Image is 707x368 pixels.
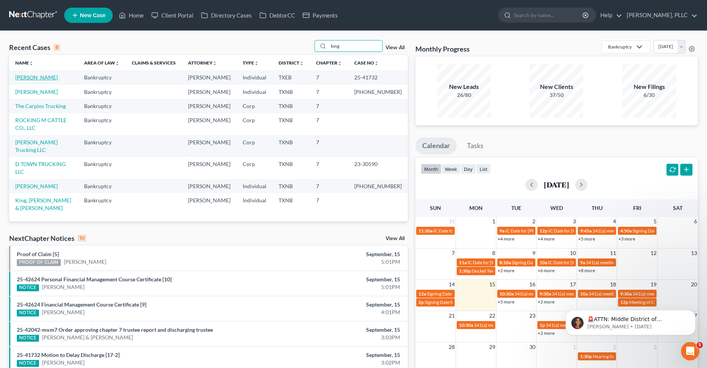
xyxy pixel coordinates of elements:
a: Calendar [415,137,457,154]
td: [PHONE_NUMBER] [348,179,408,193]
span: 9:30a [540,291,551,297]
span: 341(a) meeting for [PERSON_NAME] [592,228,666,234]
td: Individual [237,70,272,84]
span: 1:30p [580,353,592,359]
div: 8 [54,44,60,51]
a: Proof of Claim [5] [17,251,59,257]
span: 10:30a [459,322,473,328]
span: 341(a) meeting for [PERSON_NAME] [586,260,660,265]
span: 341(a) meeting for [PERSON_NAME] [514,291,588,297]
td: TXNB [272,113,310,135]
a: +2 more [538,299,555,305]
span: Docket Text: for [PERSON_NAME] v. Good Leap LLC [472,268,575,274]
span: 12p [540,228,548,234]
a: +2 more [498,268,514,273]
div: NOTICE [17,284,39,291]
span: 8 [491,249,496,258]
span: 30 [529,342,536,352]
a: +3 more [618,236,635,242]
span: 2p [418,299,424,305]
i: unfold_more [115,61,120,66]
span: 19 [650,280,657,289]
span: 2 [532,217,536,226]
td: 7 [310,70,348,84]
div: New Clients [530,82,583,91]
td: Individual [237,179,272,193]
a: Directory Cases [197,8,256,22]
div: 3:03PM [277,334,400,341]
span: 9a [499,228,504,234]
a: +8 more [578,268,595,273]
span: Sat [673,205,683,211]
span: 4:50a [620,228,632,234]
span: Signing Date for [PERSON_NAME] & [PERSON_NAME] [427,291,536,297]
td: 7 [310,179,348,193]
span: 4 [612,217,617,226]
div: September, 15 [277,250,400,258]
td: [PERSON_NAME] [182,85,237,99]
h3: Monthly Progress [415,44,470,53]
span: 12a [418,291,426,297]
a: Area of Lawunfold_more [84,60,120,66]
span: Fri [633,205,641,211]
span: IC Date for [PERSON_NAME] [433,228,492,234]
div: NOTICE [17,360,39,367]
span: 1p [540,322,545,328]
span: 3 [572,217,577,226]
td: 7 [310,193,348,215]
a: Home [115,8,148,22]
div: 6/30 [623,91,676,99]
td: 7 [310,113,348,135]
td: 7 [310,99,348,113]
span: 17 [569,280,577,289]
input: Search by name... [514,8,584,22]
td: Bankruptcy [78,135,126,157]
i: unfold_more [374,61,379,66]
div: September, 15 [277,276,400,283]
span: IC Date for [PERSON_NAME][GEOGRAPHIC_DATA] [505,228,610,234]
a: Typeunfold_more [243,60,259,66]
span: Sun [430,205,441,211]
a: Help [597,8,622,22]
a: The Carpios Trucking [15,103,66,109]
div: New Leads [437,82,491,91]
span: 341(a) meeting for [PERSON_NAME] & [PERSON_NAME] [474,322,588,328]
span: 14 [448,280,456,289]
span: 9:45a [580,228,592,234]
div: 5:01PM [277,258,400,266]
a: View All [386,45,405,50]
i: unfold_more [299,61,304,66]
span: 8:10a [499,260,511,265]
a: Districtunfold_more [279,60,304,66]
button: day [461,164,476,174]
span: Hearing for [593,353,616,359]
td: TXNB [272,85,310,99]
div: 26/80 [437,91,491,99]
a: +6 more [538,268,555,273]
span: 7 [451,249,456,258]
a: [PERSON_NAME] & [PERSON_NAME] [42,334,133,341]
a: Chapterunfold_more [316,60,342,66]
span: New Case [80,13,105,18]
span: Signing Date for [PERSON_NAME] [512,260,580,265]
a: +5 more [498,299,514,305]
span: 13 [690,249,698,258]
a: [PERSON_NAME] [42,283,84,291]
span: 18 [609,280,617,289]
span: Signing Date for [PERSON_NAME] & [PERSON_NAME] [425,299,533,305]
td: 23-30590 [348,157,408,179]
th: Claims & Services [126,55,182,70]
span: 10 [569,249,577,258]
a: +4 more [498,236,514,242]
i: unfold_more [254,61,259,66]
a: +2 more [538,330,555,336]
span: 10:30a [499,291,514,297]
span: 29 [488,342,496,352]
span: 21 [448,311,456,320]
td: Bankruptcy [78,99,126,113]
span: 6 [693,217,698,226]
a: View All [386,236,405,241]
span: 20 [690,280,698,289]
a: Client Portal [148,8,197,22]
